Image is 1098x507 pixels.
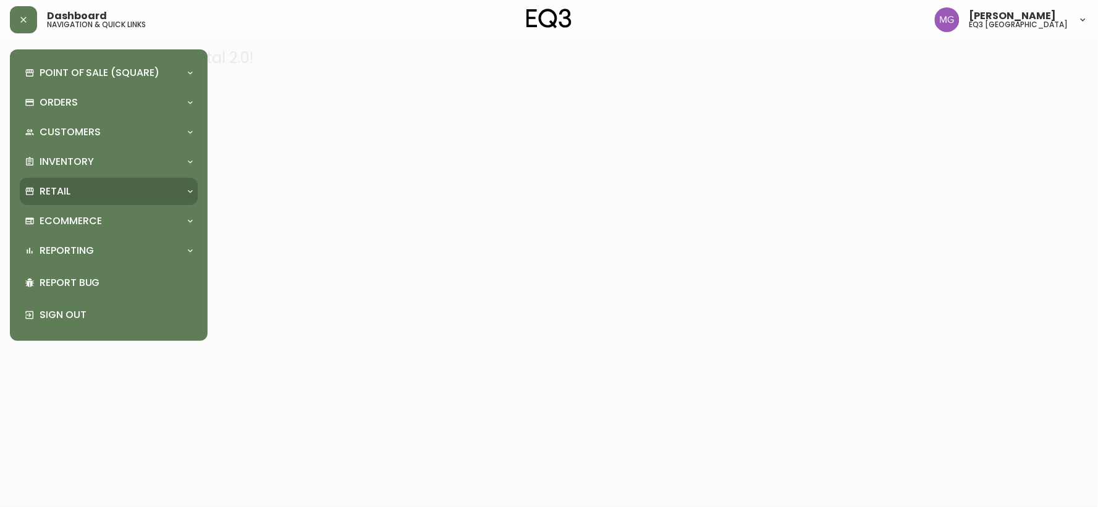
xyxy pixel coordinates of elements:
[20,59,198,86] div: Point of Sale (Square)
[20,299,198,331] div: Sign Out
[40,276,193,290] p: Report Bug
[969,11,1057,21] span: [PERSON_NAME]
[20,267,198,299] div: Report Bug
[40,96,78,109] p: Orders
[40,125,101,139] p: Customers
[40,308,193,322] p: Sign Out
[969,21,1068,28] h5: eq3 [GEOGRAPHIC_DATA]
[20,119,198,146] div: Customers
[526,9,572,28] img: logo
[20,148,198,175] div: Inventory
[40,66,159,80] p: Point of Sale (Square)
[40,244,94,258] p: Reporting
[20,237,198,264] div: Reporting
[935,7,960,32] img: de8837be2a95cd31bb7c9ae23fe16153
[47,21,146,28] h5: navigation & quick links
[20,207,198,235] div: Ecommerce
[20,89,198,116] div: Orders
[40,155,94,169] p: Inventory
[47,11,107,21] span: Dashboard
[40,185,70,198] p: Retail
[40,214,102,228] p: Ecommerce
[20,178,198,205] div: Retail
